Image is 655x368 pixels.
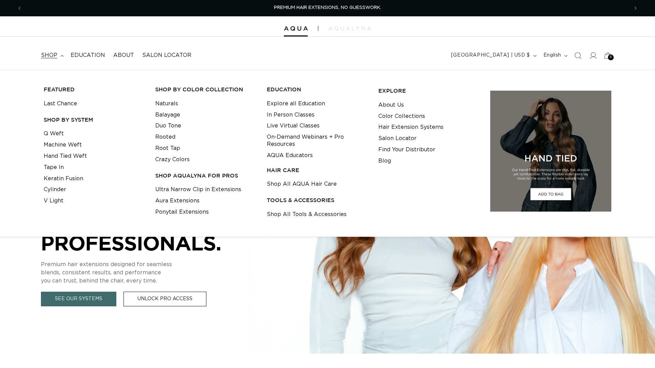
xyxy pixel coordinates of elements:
a: AQUA Educators [267,150,313,161]
span: English [543,52,561,59]
a: Tape In [44,162,64,173]
a: Aura Extensions [155,195,200,206]
span: 6 [610,55,612,60]
img: aqualyna.com [329,26,371,30]
a: Cylinder [44,184,66,195]
a: Q Weft [44,128,64,139]
a: Live Virtual Classes [267,120,320,132]
a: Find Your Distributor [378,144,435,155]
a: About [109,48,138,63]
a: Ponytail Extensions [155,206,209,218]
button: Next announcement [628,2,643,15]
span: Salon Locator [142,52,191,59]
h3: SHOP BY SYSTEM [44,116,145,123]
a: Hair Extension Systems [378,122,443,133]
a: Hand Tied Weft [44,151,87,162]
span: [GEOGRAPHIC_DATA] | USD $ [451,52,530,59]
a: On-Demand Webinars + Pro Resources [267,132,368,150]
a: Ultra Narrow Clip in Extensions [155,184,241,195]
a: Blog [378,155,391,167]
span: About [113,52,134,59]
summary: Search [570,48,585,63]
h3: Shop by Color Collection [155,86,256,93]
a: Machine Weft [44,139,82,151]
h3: EDUCATION [267,86,368,93]
img: Aqua Hair Extensions [284,26,308,31]
a: Keratin Fusion [44,173,83,184]
button: [GEOGRAPHIC_DATA] | USD $ [447,49,539,62]
a: Balayage [155,109,180,121]
p: Premium hair extensions designed for seamless blends, consistent results, and performance you can... [41,260,246,285]
span: PREMIUM HAIR EXTENSIONS. NO GUESSWORK. [274,5,381,10]
button: English [539,49,570,62]
a: About Us [378,99,404,111]
a: Unlock Pro Access [123,292,206,306]
a: See Our Systems [41,292,116,306]
button: Previous announcement [12,2,27,15]
span: shop [41,52,57,59]
h3: EXPLORE [378,87,479,94]
h3: FEATURED [44,86,145,93]
a: V Light [44,195,63,206]
a: Naturals [155,98,178,109]
a: Salon Locator [138,48,195,63]
a: Rooted [155,132,175,143]
a: In Person Classes [267,109,315,121]
a: Last Chance [44,98,77,109]
a: Salon Locator [378,133,417,144]
a: Shop All Tools & Accessories [267,209,347,220]
summary: shop [37,48,67,63]
a: Root Tap [155,143,180,154]
a: Crazy Colors [155,154,190,165]
h3: HAIR CARE [267,167,368,174]
a: Explore all Education [267,98,325,109]
a: Shop All AQUA Hair Care [267,179,337,190]
a: Color Collections [378,111,425,122]
h3: TOOLS & ACCESSORIES [267,197,368,204]
a: Duo Tone [155,120,181,132]
span: Education [71,52,105,59]
h3: Shop AquaLyna for Pros [155,172,256,179]
a: Education [67,48,109,63]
